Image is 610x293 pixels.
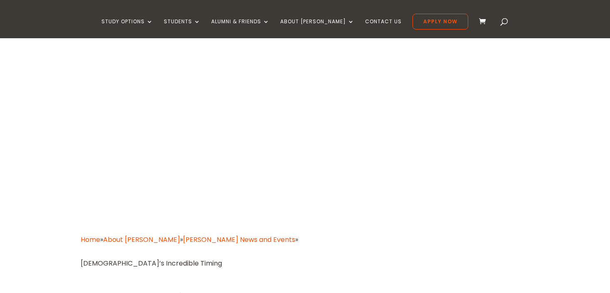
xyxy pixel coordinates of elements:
a: Apply Now [412,14,468,30]
a: About [PERSON_NAME] [103,235,180,244]
a: Alumni & Friends [211,19,269,38]
a: Home [81,235,100,244]
a: About [PERSON_NAME] [280,19,354,38]
div: [DEMOGRAPHIC_DATA]’s Incredible Timing [81,258,530,269]
a: Contact Us [365,19,402,38]
div: » » » [81,234,530,245]
a: [PERSON_NAME] News and Events [183,235,295,244]
a: Students [164,19,200,38]
a: Study Options [101,19,153,38]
